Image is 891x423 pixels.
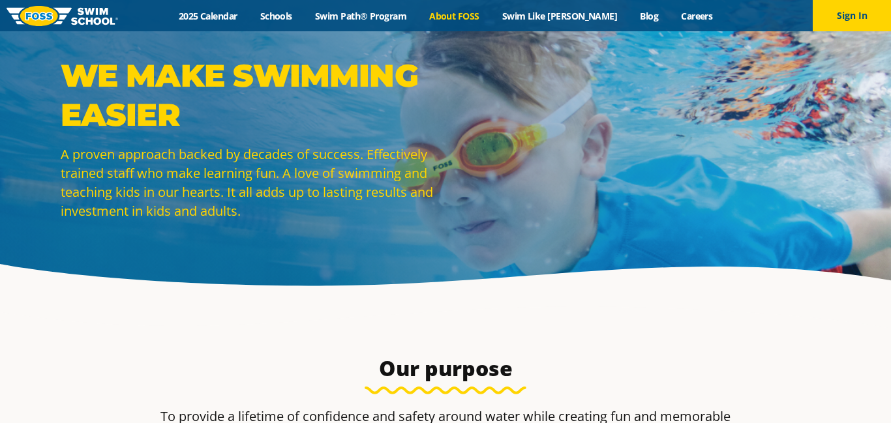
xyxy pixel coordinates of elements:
[670,10,724,22] a: Careers
[249,10,303,22] a: Schools
[7,6,118,26] img: FOSS Swim School Logo
[629,10,670,22] a: Blog
[138,355,753,381] h3: Our purpose
[61,56,439,134] p: WE MAKE SWIMMING EASIER
[167,10,249,22] a: 2025 Calendar
[418,10,491,22] a: About FOSS
[303,10,417,22] a: Swim Path® Program
[61,145,439,220] p: A proven approach backed by decades of success. Effectively trained staff who make learning fun. ...
[491,10,629,22] a: Swim Like [PERSON_NAME]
